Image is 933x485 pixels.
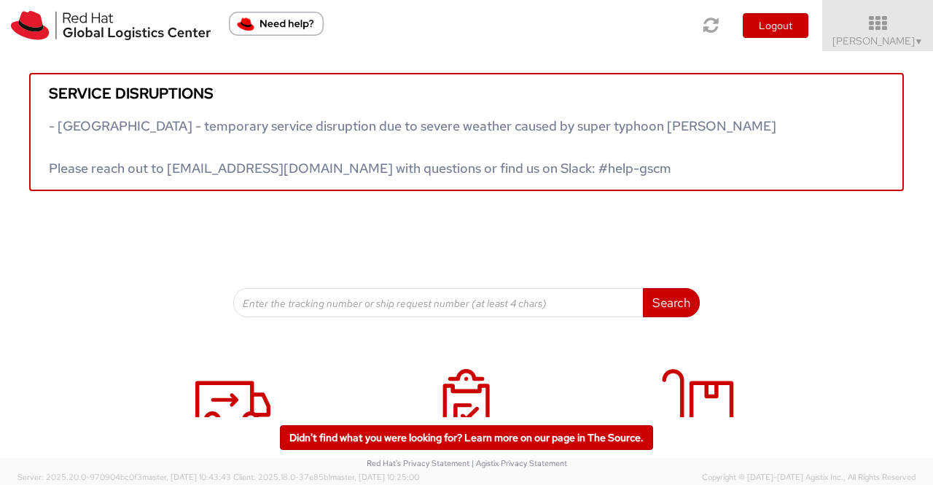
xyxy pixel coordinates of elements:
[472,458,567,468] a: | Agistix Privacy Statement
[233,472,419,482] span: Client: 2025.18.0-37e85b1
[233,288,644,317] input: Enter the tracking number or ship request number (at least 4 chars)
[367,458,469,468] a: Red Hat's Privacy Statement
[743,13,808,38] button: Logout
[229,12,324,36] button: Need help?
[142,472,231,482] span: master, [DATE] 10:43:43
[280,425,653,450] a: Didn't find what you were looking for? Learn more on our page in The Source.
[643,288,700,317] button: Search
[17,472,231,482] span: Server: 2025.20.0-970904bc0f3
[330,472,419,482] span: master, [DATE] 10:25:00
[49,85,884,101] h5: Service disruptions
[832,34,924,47] span: [PERSON_NAME]
[702,472,916,484] span: Copyright © [DATE]-[DATE] Agistix Inc., All Rights Reserved
[11,11,211,40] img: rh-logistics-00dfa346123c4ec078e1.svg
[915,36,924,47] span: ▼
[49,117,776,176] span: - [GEOGRAPHIC_DATA] - temporary service disruption due to severe weather caused by super typhoon ...
[29,73,904,191] a: Service disruptions - [GEOGRAPHIC_DATA] - temporary service disruption due to severe weather caus...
